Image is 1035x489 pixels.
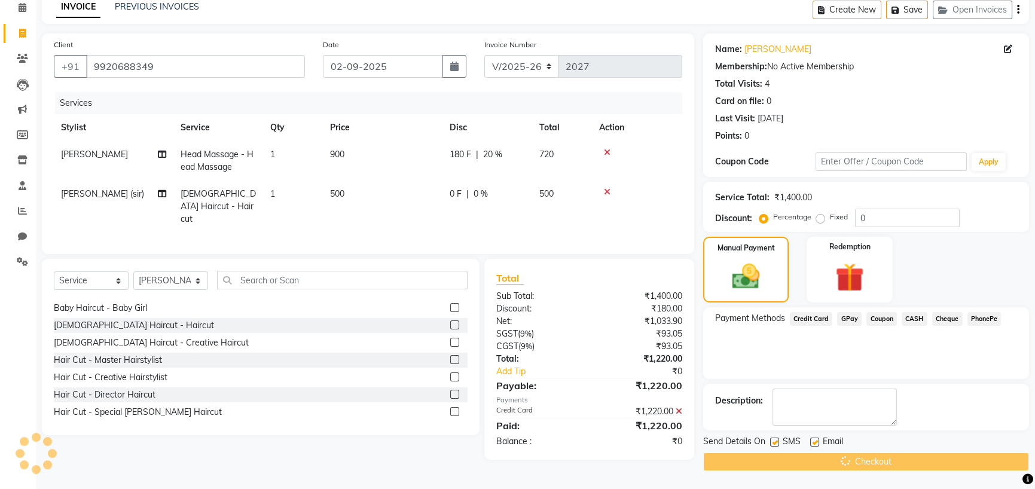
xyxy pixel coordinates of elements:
[270,188,275,199] span: 1
[606,365,691,378] div: ₹0
[474,188,488,200] span: 0 %
[744,43,811,56] a: [PERSON_NAME]
[715,191,770,204] div: Service Total:
[715,395,763,407] div: Description:
[933,1,1012,19] button: Open Invoices
[54,39,73,50] label: Client
[589,340,691,353] div: ₹93.05
[715,155,816,168] div: Coupon Code
[823,435,843,450] span: Email
[765,78,770,90] div: 4
[54,371,167,384] div: Hair Cut - Creative Hairstylist
[589,418,691,433] div: ₹1,220.00
[715,60,767,73] div: Membership:
[592,114,682,141] th: Action
[866,312,897,326] span: Coupon
[323,114,442,141] th: Price
[830,212,848,222] label: Fixed
[181,149,254,172] span: Head Massage - Head Massage
[487,315,589,328] div: Net:
[115,1,199,12] a: PREVIOUS INVOICES
[539,149,554,160] span: 720
[774,191,812,204] div: ₹1,400.00
[61,188,144,199] span: [PERSON_NAME] (sir)
[54,389,155,401] div: Hair Cut - Director Haircut
[972,153,1006,171] button: Apply
[520,329,532,338] span: 9%
[589,290,691,302] div: ₹1,400.00
[715,312,785,325] span: Payment Methods
[54,319,214,332] div: [DEMOGRAPHIC_DATA] Haircut - Haircut
[723,261,768,292] img: _cash.svg
[330,149,344,160] span: 900
[323,39,339,50] label: Date
[773,212,811,222] label: Percentage
[539,188,554,199] span: 500
[589,405,691,418] div: ₹1,220.00
[466,188,469,200] span: |
[715,78,762,90] div: Total Visits:
[589,378,691,393] div: ₹1,220.00
[173,114,263,141] th: Service
[487,378,589,393] div: Payable:
[487,340,589,353] div: ( )
[715,43,742,56] div: Name:
[532,114,592,141] th: Total
[902,312,927,326] span: CASH
[589,328,691,340] div: ₹93.05
[783,435,801,450] span: SMS
[55,92,691,114] div: Services
[744,130,749,142] div: 0
[487,418,589,433] div: Paid:
[487,302,589,315] div: Discount:
[816,152,967,171] input: Enter Offer / Coupon Code
[715,212,752,225] div: Discount:
[54,302,147,314] div: Baby Haircut - Baby Girl
[718,243,775,253] label: Manual Payment
[589,315,691,328] div: ₹1,033.90
[758,112,783,125] div: [DATE]
[484,39,536,50] label: Invoice Number
[487,365,606,378] a: Add Tip
[217,271,468,289] input: Search or Scan
[61,149,128,160] span: [PERSON_NAME]
[496,395,682,405] div: Payments
[54,55,87,78] button: +91
[330,188,344,199] span: 500
[715,95,764,108] div: Card on file:
[487,290,589,302] div: Sub Total:
[181,188,256,224] span: [DEMOGRAPHIC_DATA] Haircut - Haircut
[521,341,532,351] span: 9%
[496,328,518,339] span: SGST
[263,114,323,141] th: Qty
[715,112,755,125] div: Last Visit:
[837,312,862,326] span: GPay
[886,1,928,19] button: Save
[54,114,173,141] th: Stylist
[967,312,1002,326] span: PhonePe
[487,435,589,448] div: Balance :
[483,148,502,161] span: 20 %
[487,405,589,418] div: Credit Card
[813,1,881,19] button: Create New
[442,114,532,141] th: Disc
[715,60,1017,73] div: No Active Membership
[270,149,275,160] span: 1
[487,328,589,340] div: ( )
[86,55,305,78] input: Search by Name/Mobile/Email/Code
[589,353,691,365] div: ₹1,220.00
[932,312,963,326] span: Cheque
[476,148,478,161] span: |
[790,312,833,326] span: Credit Card
[54,337,249,349] div: [DEMOGRAPHIC_DATA] Haircut - Creative Haircut
[715,130,742,142] div: Points:
[450,188,462,200] span: 0 F
[54,406,222,418] div: Hair Cut - Special [PERSON_NAME] Haircut
[589,302,691,315] div: ₹180.00
[767,95,771,108] div: 0
[496,272,524,285] span: Total
[826,259,873,295] img: _gift.svg
[589,435,691,448] div: ₹0
[496,341,518,352] span: CGST
[450,148,471,161] span: 180 F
